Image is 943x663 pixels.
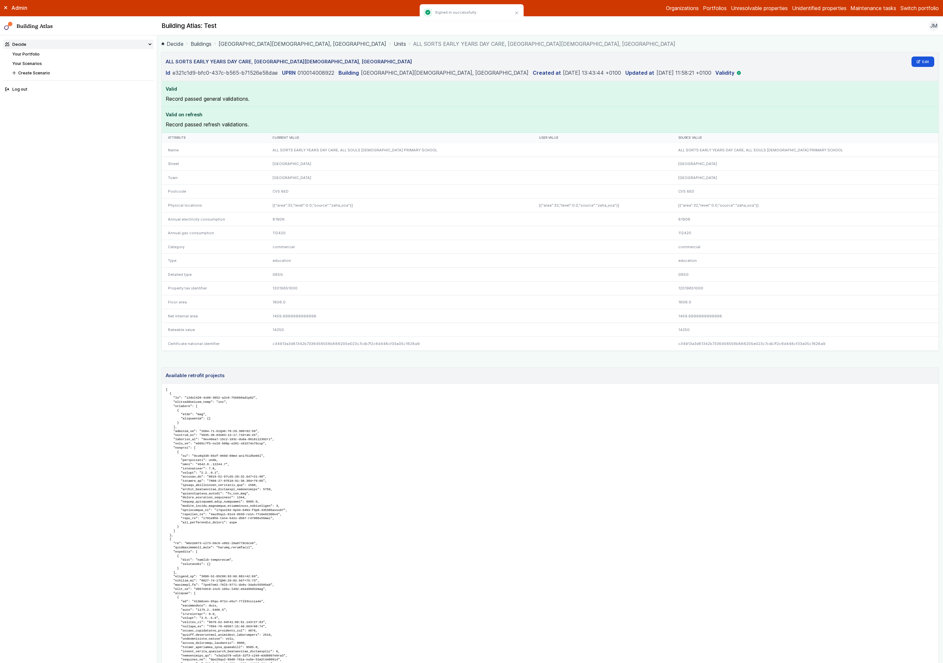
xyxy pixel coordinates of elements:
[282,69,296,77] dt: UPRN
[12,61,42,66] a: Your Scenarios
[168,136,260,140] div: Attribute
[266,212,533,226] div: 81906
[266,185,533,198] div: CV5 8ED
[266,268,533,282] div: 085G
[162,212,266,226] div: Annual electricity consumption
[731,4,788,12] a: Unresolvable properties
[266,281,533,295] div: 12019651000
[666,4,699,12] a: Organizations
[166,58,412,65] h3: ALL SORTS EARLY YEARS DAY CARE, [GEOGRAPHIC_DATA][DEMOGRAPHIC_DATA], [GEOGRAPHIC_DATA]
[162,157,266,171] div: Street
[162,281,266,295] div: Property tax identifier
[161,40,184,48] a: Decide
[266,295,533,309] div: 1606.0
[513,9,521,17] button: Close
[162,295,266,309] div: Floor area
[656,69,711,77] dd: [DATE] 11:58:21 +0100
[12,52,40,57] a: Your Portfolio
[166,85,934,93] h4: Valid
[162,254,266,268] div: Type
[166,121,934,128] p: Record passed refresh validations.
[162,185,266,198] div: Postcode
[162,171,266,185] div: Town
[266,240,533,254] div: commercial
[298,69,334,77] dd: 010014008922
[266,171,533,185] div: [GEOGRAPHIC_DATA]
[672,171,938,185] div: [GEOGRAPHIC_DATA]
[563,69,621,77] dd: [DATE] 13:43:44 +0100
[266,309,533,323] div: 1459.9999999999998
[166,95,934,103] p: Record passed general validations.
[678,136,932,140] div: Source value
[435,10,477,15] p: Signed in successfully.
[162,198,266,212] div: Physical locations
[361,70,529,76] a: [GEOGRAPHIC_DATA][DEMOGRAPHIC_DATA], [GEOGRAPHIC_DATA]
[266,198,533,212] div: [{"area":32,"level":0.0,"source":"zaha_voa"}]
[850,4,896,12] a: Maintenance tasks
[672,254,938,268] div: education
[703,4,727,12] a: Portfolios
[672,295,938,309] div: 1606.0
[3,40,154,49] summary: Decide
[792,4,847,12] a: Unidentified properties
[672,240,938,254] div: commercial
[672,143,938,157] div: ALL SORTS EARLY YEARS DAY CARE, ALL SOULS [DEMOGRAPHIC_DATA] PRIMARY SCHOOL
[162,323,266,337] div: Rateable value
[266,337,533,351] div: c34913a3d81342b7336456556b886205e023c7cdb7f2c6d448cf33a05c1628a9
[266,323,533,337] div: 14250
[715,69,734,77] dt: Validity
[338,69,359,77] dt: Building
[672,309,938,323] div: 1459.9999999999998
[672,268,938,282] div: 085G
[672,185,938,198] div: CV5 8ED
[10,68,154,78] button: Create Scenario
[266,143,533,157] div: ALL SORTS EARLY YEARS DAY CARE, ALL SOULS [DEMOGRAPHIC_DATA] PRIMARY SCHOOL
[672,226,938,240] div: 112420
[191,40,211,48] a: Buildings
[672,198,938,212] div: [{"area":32,"level":0.0,"source":"zaha_voa"}]
[413,40,675,48] span: ALL SORTS EARLY YEARS DAY CARE, [GEOGRAPHIC_DATA][DEMOGRAPHIC_DATA], [GEOGRAPHIC_DATA]
[5,41,26,47] div: Decide
[3,85,154,94] button: Log out
[672,157,938,171] div: [GEOGRAPHIC_DATA]
[219,40,386,48] a: [GEOGRAPHIC_DATA][DEMOGRAPHIC_DATA], [GEOGRAPHIC_DATA]
[266,226,533,240] div: 112420
[672,337,938,351] div: c34913a3d81342b7336456556b886205e023c7cdb7f2c6d448cf33a05c1628a9
[266,157,533,171] div: [GEOGRAPHIC_DATA]
[672,281,938,295] div: 12019651000
[162,309,266,323] div: Net internal area
[162,240,266,254] div: Category
[162,337,266,351] div: Certificate national identifier
[172,69,278,77] dd: e321c1d9-bfc0-437c-b565-b71526e58dae
[539,136,666,140] div: User value
[533,69,561,77] dt: Created at
[161,22,217,30] h2: Building Atlas: Test
[672,212,938,226] div: 81906
[266,254,533,268] div: education
[911,57,935,67] a: Edit
[166,111,934,118] h4: Valid on refresh
[162,143,266,157] div: Name
[166,69,170,77] dt: Id
[672,323,938,337] div: 14250
[162,226,266,240] div: Annual gas consumption
[394,40,406,48] a: Units
[273,136,527,140] div: Current value
[166,372,224,379] h3: Available retrofit projects
[930,22,937,30] span: JM
[4,22,13,30] img: main-0bbd2752.svg
[928,20,939,31] button: JM
[625,69,654,77] dt: Updated at
[162,268,266,282] div: Detailed type
[900,4,939,12] button: Switch portfolio
[533,198,672,212] div: [{"area":32,"level":0.0,"source":"zaha_voa"}]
